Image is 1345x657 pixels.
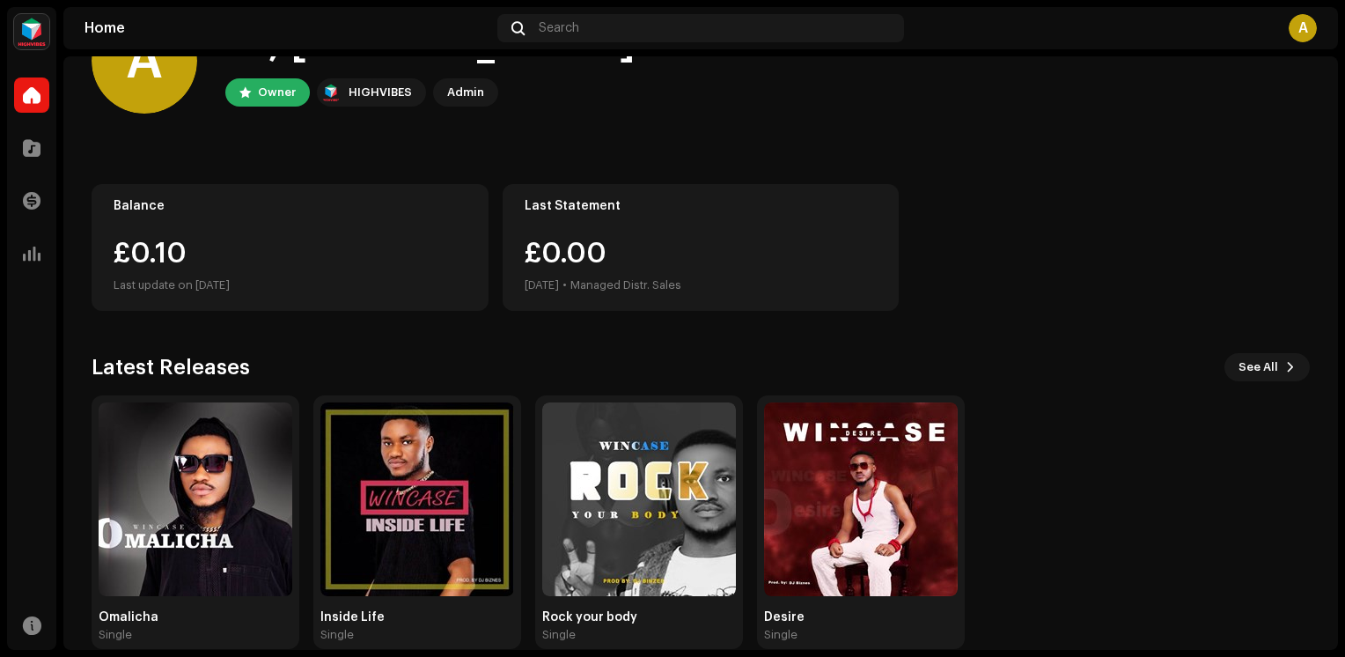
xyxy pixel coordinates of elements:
div: Last Statement [525,199,878,213]
div: • [562,275,567,296]
div: Single [99,628,132,642]
div: Omalicha [99,610,292,624]
div: Rock your body [542,610,736,624]
div: [DATE] [525,275,559,296]
span: Search [539,21,579,35]
img: fa2c62e8-662e-4dcb-9c43-c0ebedf4232c [764,402,958,596]
div: Balance [114,199,467,213]
div: Home [85,21,490,35]
div: Admin [447,82,484,103]
img: f76460a8-908c-4acf-a64a-73ca82b485c2 [542,402,736,596]
span: See All [1238,350,1278,385]
div: Desire [764,610,958,624]
div: A [1289,14,1317,42]
div: Managed Distr. Sales [570,275,681,296]
h3: Latest Releases [92,353,250,381]
div: Owner [258,82,296,103]
div: Last update on [DATE] [114,275,467,296]
re-o-card-value: Last Statement [503,184,900,311]
button: See All [1224,353,1310,381]
div: Single [542,628,576,642]
div: Single [320,628,354,642]
div: A [92,8,197,114]
div: Single [764,628,797,642]
div: HIGHVIBES [349,82,412,103]
img: b6c1fab0-96c6-45db-939d-fbf2e74f711f [99,402,292,596]
img: feab3aad-9b62-475c-8caf-26f15a9573ee [320,82,342,103]
re-o-card-value: Balance [92,184,489,311]
div: Inside Life [320,610,514,624]
img: db4fc471-a309-4859-a4a5-9de96ace7852 [320,402,514,596]
img: feab3aad-9b62-475c-8caf-26f15a9573ee [14,14,49,49]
